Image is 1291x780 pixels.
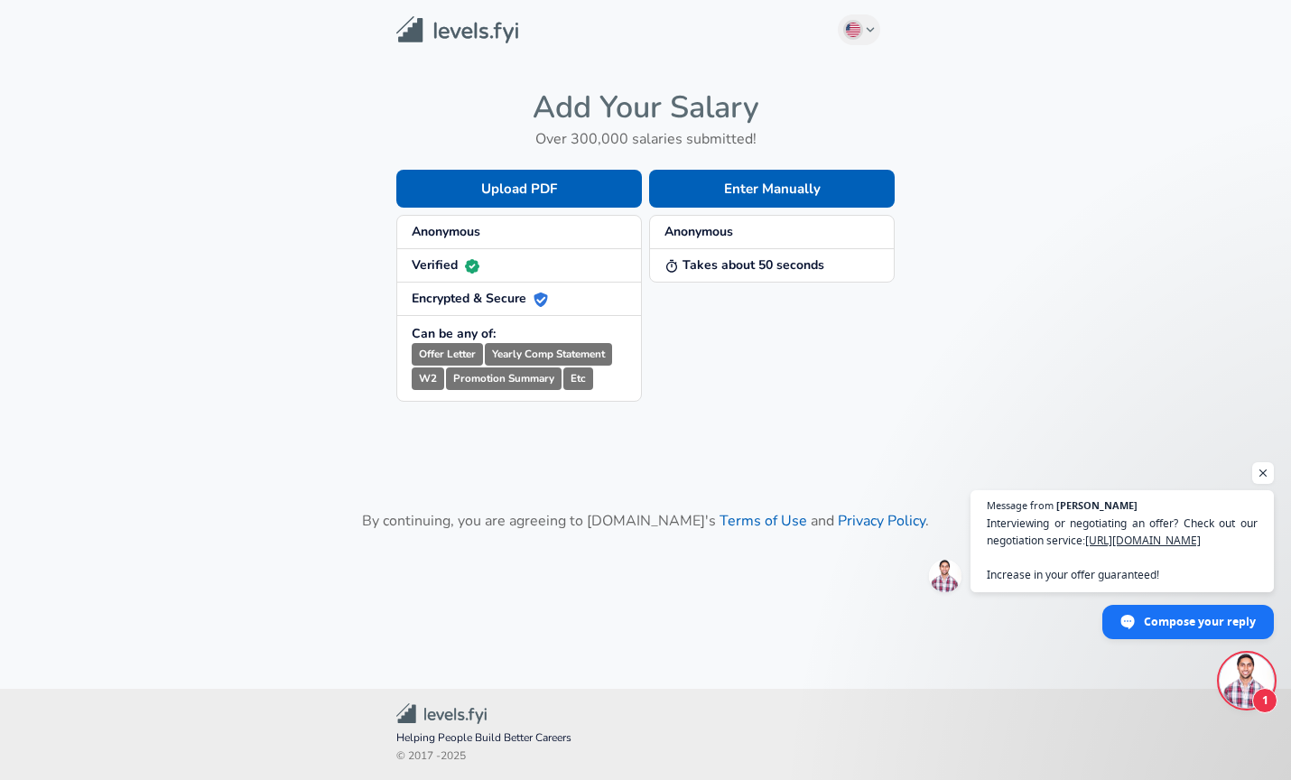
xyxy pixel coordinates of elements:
[412,367,444,390] small: W2
[412,223,480,240] strong: Anonymous
[664,223,733,240] strong: Anonymous
[396,729,895,747] span: Helping People Build Better Careers
[396,703,487,724] img: Levels.fyi Community
[396,88,895,126] h4: Add Your Salary
[987,500,1054,510] span: Message from
[1144,606,1256,637] span: Compose your reply
[396,170,642,208] button: Upload PDF
[485,343,612,366] small: Yearly Comp Statement
[396,126,895,152] h6: Over 300,000 salaries submitted!
[412,325,496,342] strong: Can be any of:
[846,23,860,37] img: English (US)
[412,343,483,366] small: Offer Letter
[1056,500,1138,510] span: [PERSON_NAME]
[1252,688,1277,713] span: 1
[987,515,1258,583] span: Interviewing or negotiating an offer? Check out our negotiation service: Increase in your offer g...
[664,256,824,274] strong: Takes about 50 seconds
[396,16,518,44] img: Levels.fyi
[1220,654,1274,708] div: Open chat
[838,14,881,45] button: English (US)
[412,256,479,274] strong: Verified
[838,511,925,531] a: Privacy Policy
[649,170,895,208] button: Enter Manually
[720,511,807,531] a: Terms of Use
[563,367,593,390] small: Etc
[412,290,548,307] strong: Encrypted & Secure
[396,747,895,766] span: © 2017 - 2025
[446,367,562,390] small: Promotion Summary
